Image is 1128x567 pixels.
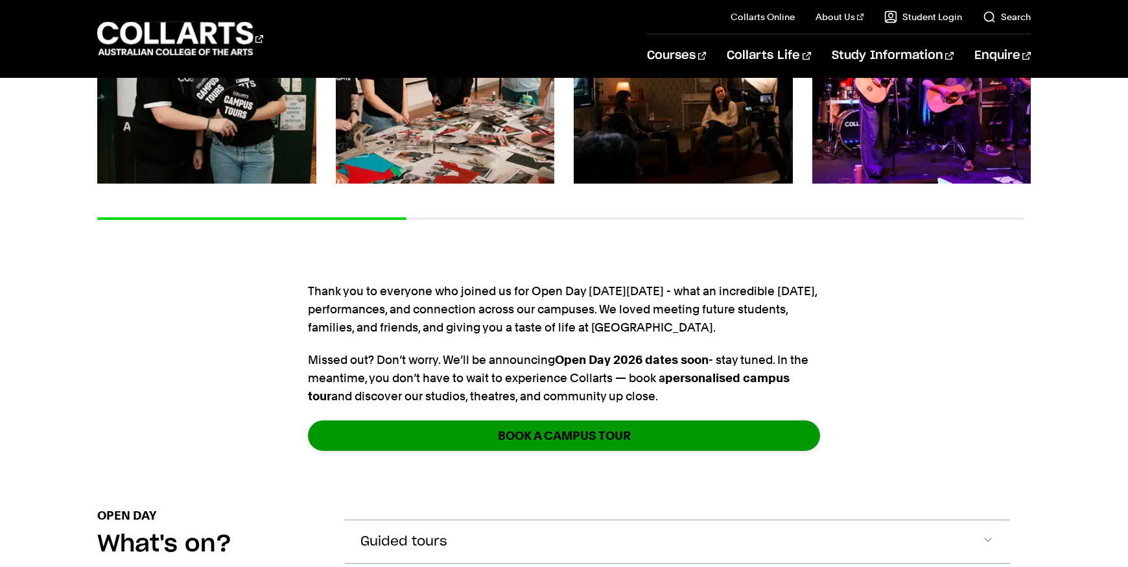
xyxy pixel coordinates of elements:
a: Collarts Online [731,10,795,23]
p: Thank you to everyone who joined us for Open Day [DATE][DATE] - what an incredible [DATE], perfor... [308,282,820,337]
a: Student Login [884,10,962,23]
a: Search [983,10,1031,23]
a: About Us [816,10,864,23]
a: Study Information [832,34,954,77]
p: Missed out? Don’t worry. We’ll be announcing - stay tuned. In the meantime, you don’t have to wai... [308,351,820,405]
span: Guided tours [360,535,447,549]
strong: Open Day 2026 dates soon [555,353,709,367]
a: Collarts Life [727,34,810,77]
h2: What's on? [97,530,231,559]
a: Courses [647,34,706,77]
button: Guided tours [345,520,1010,563]
a: Enquire [974,34,1031,77]
div: Go to homepage [97,20,263,57]
strong: Book a Campus Tour [498,428,631,443]
p: Open Day [97,507,156,525]
a: Book a Campus Tour [308,420,820,451]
